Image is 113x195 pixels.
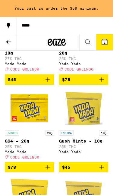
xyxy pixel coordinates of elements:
span: 1 [104,41,105,44]
span: CODE GREEN30 [10,68,39,71]
p: Government Oasis - 10g [5,46,54,55]
div: Yada Yada [5,62,54,66]
div: Yada Yada [59,62,108,66]
span: $45 [8,77,16,82]
span: $78 [8,165,16,170]
span: $45 [62,165,70,170]
p: 25% THC [59,145,108,149]
p: Gush Mints - 10g [59,139,108,143]
button: Add to bag [59,162,108,172]
p: Mango Mintality - 20g [59,46,108,55]
div: Yada Yada [5,150,54,154]
span: CODE GREEN30 [10,155,39,159]
p: 25% THC [5,145,54,149]
button: Add to bag [59,74,108,85]
button: Add to bag [5,74,54,85]
p: 27% THC [5,57,54,61]
a: Open page for Gush Mints - 10g from Yada Yada [59,90,108,162]
p: 20g [45,130,54,136]
button: 1 [96,34,113,50]
p: INDICA [59,130,74,136]
div: Yada Yada [59,150,108,154]
img: Yada Yada - Gush Mints - 10g [65,90,102,127]
span: $78 [62,77,70,82]
a: Open page for GG4 - 20g from Yada Yada [5,90,54,162]
img: Yada Yada - GG4 - 20g [11,90,48,127]
p: 25% THC [59,57,108,61]
p: 10g [99,130,108,136]
button: Add to bag [5,162,54,172]
p: HYBRID [5,130,19,136]
p: GG4 - 20g [5,139,54,143]
span: CODE GREEN30 [64,68,93,71]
